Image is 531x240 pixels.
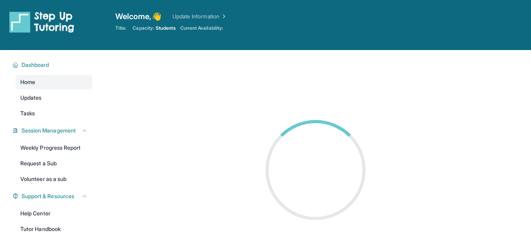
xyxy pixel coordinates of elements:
[16,91,92,105] a: Updates
[22,127,76,134] span: Session Management
[180,25,223,31] span: Current Availability:
[20,109,35,117] span: Tasks
[20,94,42,102] span: Updates
[115,11,161,22] span: Welcome, 👋
[22,192,74,200] span: Support & Resources
[16,141,92,155] a: Weekly Progress Report
[16,75,92,89] a: Home
[18,61,88,69] button: Dashboard
[18,127,88,134] button: Session Management
[219,13,227,20] img: Chevron Right
[22,61,49,69] span: Dashboard
[9,11,74,33] img: logo
[20,78,35,86] span: Home
[115,25,126,31] span: Title:
[16,156,92,170] a: Request a Sub
[16,106,92,120] a: Tasks
[18,192,88,200] button: Support & Resources
[133,25,154,31] span: Capacity:
[16,222,92,236] a: Tutor Handbook
[16,172,92,186] a: Volunteer as a sub
[172,13,227,20] a: Update Information
[16,206,92,220] a: Help Center
[156,25,176,31] span: Students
